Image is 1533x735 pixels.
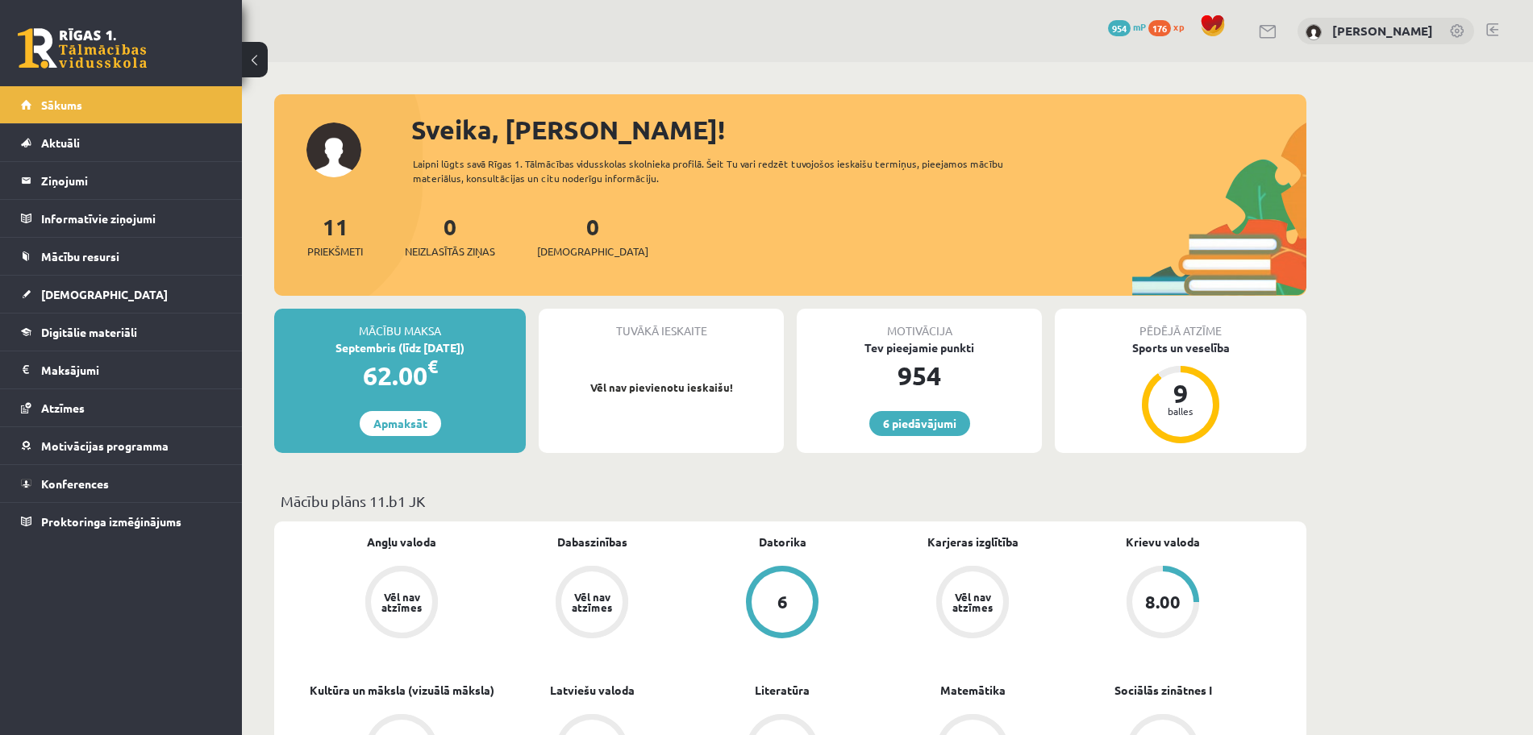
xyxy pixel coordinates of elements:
div: Sveika, [PERSON_NAME]! [411,110,1306,149]
p: Vēl nav pievienotu ieskaišu! [547,380,776,396]
div: Motivācija [797,309,1042,339]
a: Angļu valoda [367,534,436,550]
div: Laipni lūgts savā Rīgas 1. Tālmācības vidusskolas skolnieka profilā. Šeit Tu vari redzēt tuvojošo... [413,156,1032,185]
span: Priekšmeti [307,243,363,260]
a: 6 [687,566,877,642]
span: Aktuāli [41,135,80,150]
a: Karjeras izglītība [927,534,1019,550]
div: Vēl nav atzīmes [569,592,614,612]
a: Krievu valoda [1126,534,1200,550]
a: Digitālie materiāli [21,314,222,351]
span: [DEMOGRAPHIC_DATA] [41,287,168,301]
legend: Maksājumi [41,351,222,388]
a: Sports un veselība 9 balles [1055,339,1306,446]
div: 954 [797,356,1042,395]
a: Apmaksāt [360,411,441,436]
div: Vēl nav atzīmes [950,592,995,612]
a: Sociālās zinātnes I [1114,682,1212,699]
a: Kultūra un māksla (vizuālā māksla) [310,682,494,699]
div: Sports un veselība [1055,339,1306,356]
p: Mācību plāns 11.b1 JK [281,490,1300,512]
a: 0[DEMOGRAPHIC_DATA] [537,212,648,260]
a: Ziņojumi [21,162,222,199]
img: Krista Cimermane [1306,24,1322,40]
a: Matemātika [940,682,1006,699]
a: 11Priekšmeti [307,212,363,260]
div: balles [1156,406,1205,416]
span: Proktoringa izmēģinājums [41,514,181,529]
a: 954 mP [1108,20,1146,33]
a: Konferences [21,465,222,502]
legend: Informatīvie ziņojumi [41,200,222,237]
a: [DEMOGRAPHIC_DATA] [21,276,222,313]
span: mP [1133,20,1146,33]
span: xp [1173,20,1184,33]
a: Atzīmes [21,389,222,426]
a: Vēl nav atzīmes [877,566,1068,642]
div: Septembris (līdz [DATE]) [274,339,526,356]
a: Proktoringa izmēģinājums [21,503,222,540]
a: Latviešu valoda [550,682,635,699]
a: 176 xp [1148,20,1192,33]
span: 176 [1148,20,1171,36]
a: 8.00 [1068,566,1258,642]
a: 6 piedāvājumi [869,411,970,436]
span: [DEMOGRAPHIC_DATA] [537,243,648,260]
div: Tuvākā ieskaite [539,309,784,339]
a: Mācību resursi [21,238,222,275]
span: Atzīmes [41,401,85,415]
div: 8.00 [1145,593,1181,611]
div: Vēl nav atzīmes [379,592,424,612]
div: Pēdējā atzīme [1055,309,1306,339]
span: Konferences [41,476,109,491]
a: Informatīvie ziņojumi [21,200,222,237]
span: 954 [1108,20,1131,36]
a: Aktuāli [21,124,222,161]
a: Rīgas 1. Tālmācības vidusskola [18,28,147,69]
a: Motivācijas programma [21,427,222,464]
a: Vēl nav atzīmes [497,566,687,642]
span: Mācību resursi [41,249,119,264]
a: Vēl nav atzīmes [306,566,497,642]
span: Digitālie materiāli [41,325,137,339]
a: 0Neizlasītās ziņas [405,212,495,260]
span: € [427,355,438,378]
span: Neizlasītās ziņas [405,243,495,260]
div: 6 [777,593,788,611]
a: Maksājumi [21,351,222,388]
a: [PERSON_NAME] [1332,23,1433,39]
span: Sākums [41,98,82,112]
a: Datorika [759,534,806,550]
span: Motivācijas programma [41,438,169,453]
a: Literatūra [755,682,810,699]
div: Tev pieejamie punkti [797,339,1042,356]
legend: Ziņojumi [41,162,222,199]
div: 9 [1156,380,1205,406]
div: 62.00 [274,356,526,395]
div: Mācību maksa [274,309,526,339]
a: Sākums [21,86,222,123]
a: Dabaszinības [557,534,627,550]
